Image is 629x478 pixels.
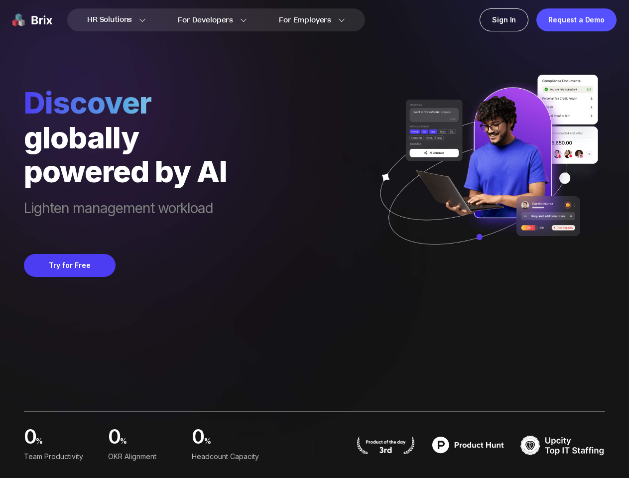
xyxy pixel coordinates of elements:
span: Lighten management workload [24,200,227,234]
a: Sign In [480,8,528,31]
div: powered by AI [24,154,227,188]
span: 0 [24,428,36,449]
span: 0 [108,428,120,449]
img: TOP IT STAFFING [520,433,605,458]
span: Discover [24,85,227,120]
span: For Employers [279,15,331,25]
img: product hunt badge [356,436,416,454]
a: Request a Demo [536,8,617,31]
img: product hunt badge [426,433,510,458]
div: Team Productivity [24,451,100,462]
div: OKR Alignment [108,451,184,462]
img: ai generate [368,75,605,265]
span: % [36,433,100,455]
div: Headcount Capacity [192,451,268,462]
span: 0 [192,428,204,449]
span: % [120,433,184,455]
button: Try for Free [24,254,116,277]
span: For Developers [178,15,233,25]
div: globally [24,120,227,154]
span: HR Solutions [87,12,132,28]
span: % [204,433,268,455]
